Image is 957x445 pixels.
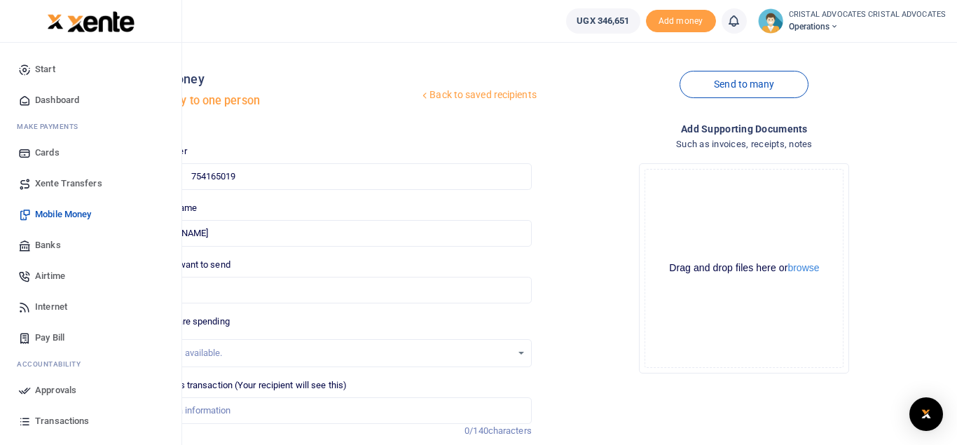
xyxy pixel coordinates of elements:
[27,359,81,369] span: countability
[566,8,640,34] a: UGX 346,651
[11,322,170,353] a: Pay Bill
[35,177,102,191] span: Xente Transfers
[488,425,532,436] span: characters
[543,137,946,152] h4: Such as invoices, receipts, notes
[129,144,187,158] label: Phone number
[789,9,946,21] small: CRISTAL ADVOCATES CRISTAL ADVOCATES
[560,8,645,34] li: Wallet ballance
[129,378,347,392] label: Memo for this transaction (Your recipient will see this)
[464,425,488,436] span: 0/140
[11,261,170,292] a: Airtime
[11,116,170,137] li: M
[789,20,946,33] span: Operations
[47,15,135,26] a: logo-small logo-large logo-large
[24,121,78,132] span: ake Payments
[11,54,170,85] a: Start
[35,93,79,107] span: Dashboard
[123,94,420,108] h5: Send money to one person
[47,13,64,30] img: logo-small
[35,146,60,160] span: Cards
[35,207,91,221] span: Mobile Money
[680,71,808,98] a: Send to many
[129,220,532,247] input: Loading name...
[11,292,170,322] a: Internet
[11,168,170,199] a: Xente Transfers
[35,62,55,76] span: Start
[645,261,843,275] div: Drag and drop files here or
[35,414,89,428] span: Transactions
[11,85,170,116] a: Dashboard
[11,230,170,261] a: Banks
[11,406,170,437] a: Transactions
[543,121,946,137] h4: Add supporting Documents
[646,10,716,33] li: Toup your wallet
[129,397,532,424] input: Enter extra information
[419,83,537,108] a: Back to saved recipients
[577,14,629,28] span: UGX 346,651
[758,8,783,34] img: profile-user
[67,11,135,32] img: logo-large
[646,15,716,25] a: Add money
[35,238,61,252] span: Banks
[139,346,511,360] div: No options available.
[35,300,67,314] span: Internet
[11,199,170,230] a: Mobile Money
[11,137,170,168] a: Cards
[129,277,532,303] input: UGX
[787,263,819,273] button: browse
[35,269,65,283] span: Airtime
[639,163,849,374] div: File Uploader
[129,163,532,190] input: Enter phone number
[646,10,716,33] span: Add money
[909,397,943,431] div: Open Intercom Messenger
[35,331,64,345] span: Pay Bill
[11,353,170,375] li: Ac
[758,8,946,34] a: profile-user CRISTAL ADVOCATES CRISTAL ADVOCATES Operations
[11,375,170,406] a: Approvals
[123,71,420,87] h4: Mobile money
[35,383,76,397] span: Approvals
